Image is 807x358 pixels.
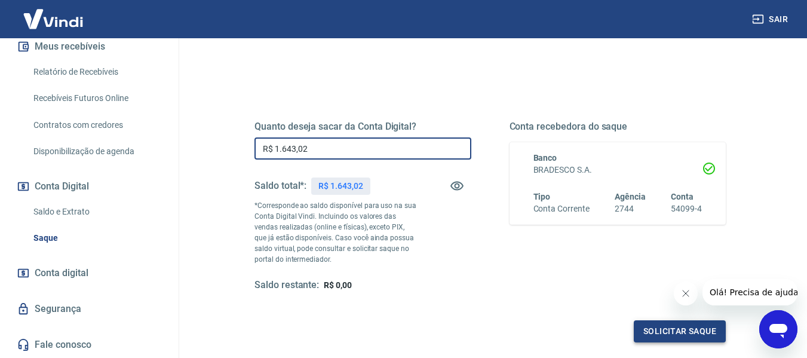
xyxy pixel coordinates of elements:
a: Saque [29,226,164,250]
p: R$ 1.643,02 [318,180,363,192]
button: Meus recebíveis [14,33,164,60]
h5: Saldo total*: [254,180,306,192]
a: Disponibilização de agenda [29,139,164,164]
h6: 54099-4 [671,203,702,215]
h6: Conta Corrente [533,203,590,215]
button: Solicitar saque [634,320,726,342]
iframe: Botão para abrir a janela de mensagens [759,310,797,348]
h5: Quanto deseja sacar da Conta Digital? [254,121,471,133]
button: Sair [750,8,793,30]
button: Conta Digital [14,173,164,200]
h5: Saldo restante: [254,279,319,292]
span: Banco [533,153,557,163]
span: Conta [671,192,694,201]
a: Fale conosco [14,332,164,358]
h6: 2744 [615,203,646,215]
a: Recebíveis Futuros Online [29,86,164,111]
a: Saldo e Extrato [29,200,164,224]
p: *Corresponde ao saldo disponível para uso na sua Conta Digital Vindi. Incluindo os valores das ve... [254,200,417,265]
a: Segurança [14,296,164,322]
a: Relatório de Recebíveis [29,60,164,84]
span: Olá! Precisa de ajuda? [7,8,100,18]
span: Tipo [533,192,551,201]
span: Conta digital [35,265,88,281]
iframe: Fechar mensagem [674,281,698,305]
iframe: Mensagem da empresa [702,279,797,305]
h5: Conta recebedora do saque [510,121,726,133]
a: Contratos com credores [29,113,164,137]
a: Conta digital [14,260,164,286]
span: Agência [615,192,646,201]
span: R$ 0,00 [324,280,352,290]
h6: BRADESCO S.A. [533,164,702,176]
img: Vindi [14,1,92,37]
